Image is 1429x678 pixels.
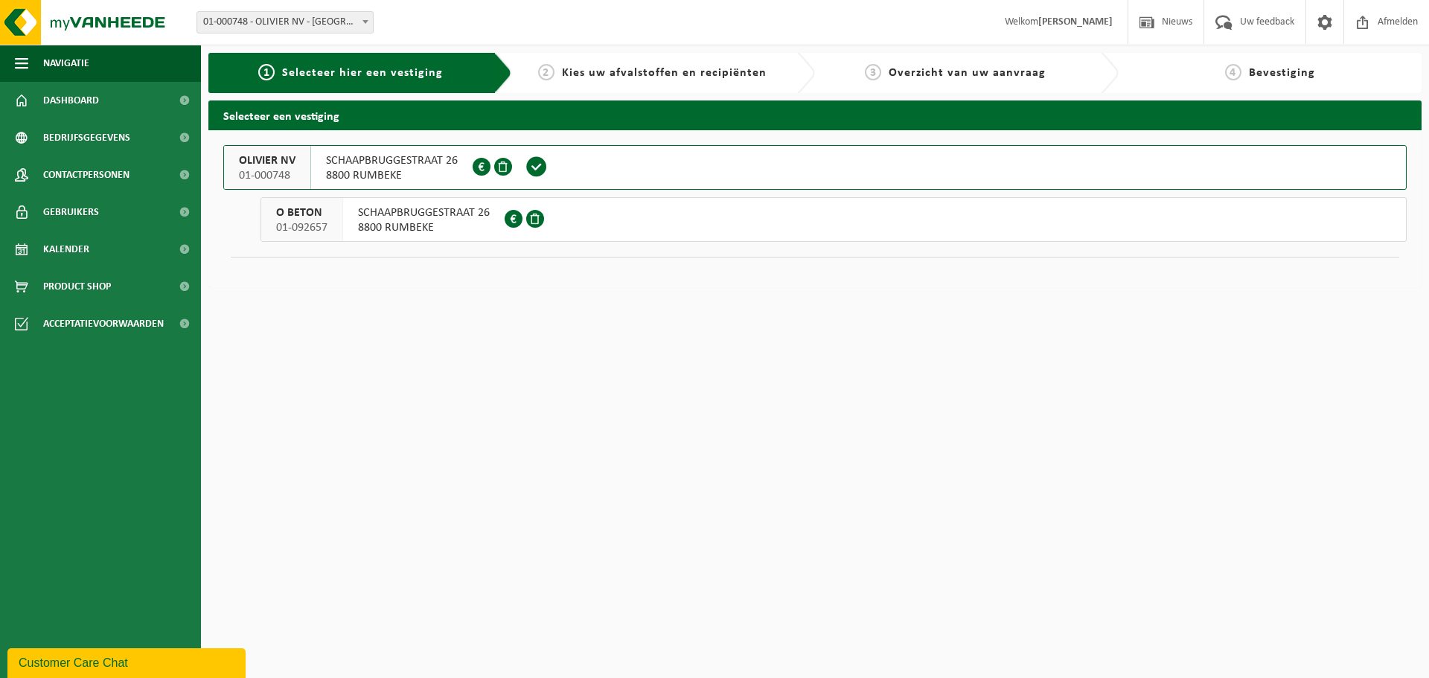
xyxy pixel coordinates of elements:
span: Bedrijfsgegevens [43,119,130,156]
span: OLIVIER NV [239,153,295,168]
h2: Selecteer een vestiging [208,100,1422,129]
iframe: chat widget [7,645,249,678]
span: Acceptatievoorwaarden [43,305,164,342]
button: OLIVIER NV 01-000748 SCHAAPBRUGGESTRAAT 268800 RUMBEKE [223,145,1407,190]
span: Selecteer hier een vestiging [282,67,443,79]
span: 01-000748 - OLIVIER NV - RUMBEKE [196,11,374,33]
span: 1 [258,64,275,80]
span: Navigatie [43,45,89,82]
span: 8800 RUMBEKE [326,168,458,183]
strong: [PERSON_NAME] [1038,16,1113,28]
span: Dashboard [43,82,99,119]
span: 01-092657 [276,220,327,235]
span: SCHAAPBRUGGESTRAAT 26 [358,205,490,220]
span: Product Shop [43,268,111,305]
span: 2 [538,64,554,80]
span: Bevestiging [1249,67,1315,79]
span: 3 [865,64,881,80]
span: 01-000748 [239,168,295,183]
span: Overzicht van uw aanvraag [889,67,1046,79]
span: O BETON [276,205,327,220]
span: 01-000748 - OLIVIER NV - RUMBEKE [197,12,373,33]
span: Contactpersonen [43,156,130,194]
span: Kalender [43,231,89,268]
span: 4 [1225,64,1241,80]
span: SCHAAPBRUGGESTRAAT 26 [326,153,458,168]
span: Gebruikers [43,194,99,231]
button: O BETON 01-092657 SCHAAPBRUGGESTRAAT 268800 RUMBEKE [260,197,1407,242]
span: 8800 RUMBEKE [358,220,490,235]
span: Kies uw afvalstoffen en recipiënten [562,67,767,79]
